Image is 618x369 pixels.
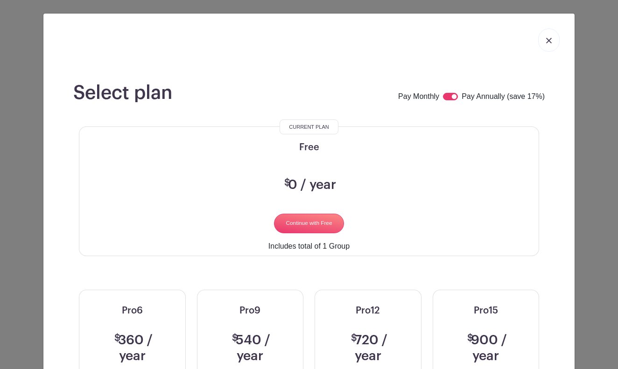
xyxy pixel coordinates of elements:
h3: 0 / year [282,177,336,193]
img: close_button-5f87c8562297e5c2d7936805f587ecaba9071eb48480494691a3f1689db116b3.svg [546,38,552,43]
span: $ [467,334,473,343]
div: Includes total of 1 Group [91,241,527,252]
input: Continue with Free [274,214,344,233]
h5: Free [91,142,527,153]
h5: Pro12 [326,305,410,316]
h1: Select plan [73,82,172,104]
span: $ [232,334,238,343]
label: Pay Annually (save 17%) [462,91,545,103]
h5: Pro6 [91,305,174,316]
h5: Pro9 [209,305,292,316]
span: $ [351,334,357,343]
h5: Pro15 [444,305,528,316]
label: Pay Monthly [398,91,439,103]
h3: 720 / year [337,333,399,364]
span: $ [114,334,120,343]
h3: 540 / year [220,333,281,364]
h3: 900 / year [456,333,517,364]
span: $ [284,178,290,188]
h3: 360 / year [102,333,163,364]
span: Current Plan [289,121,329,132]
